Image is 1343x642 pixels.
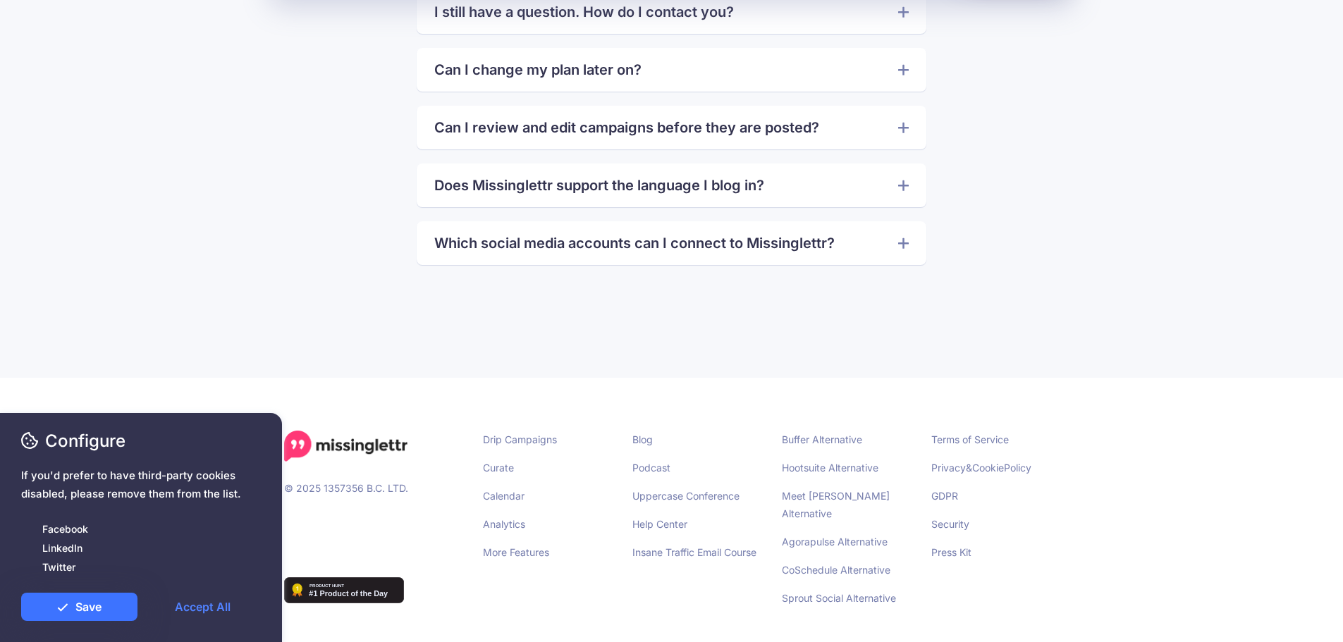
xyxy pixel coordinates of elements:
a: More Features [483,546,549,558]
img: Missinglettr - Social Media Marketing for content focused teams | Product Hunt [284,577,404,603]
a: Insane Traffic Email Course [632,546,756,558]
a: I still have a question. How do I contact you? [434,1,909,23]
a: Hootsuite Alternative [782,462,878,474]
a: Privacy [931,462,966,474]
a: CoSchedule Alternative [782,564,890,576]
a: Drip Campaigns [483,433,557,445]
a: Accept All [145,593,261,621]
a: Help Center [632,518,687,530]
a: Cookie [972,462,1004,474]
a: Does Missinglettr support the language I blog in? [434,174,909,197]
div: © 2025 1357356 B.C. LTD. [274,431,473,617]
a: Agorapulse Alternative [782,536,888,548]
li: & Policy [931,459,1060,476]
a: Sprout Social Alternative [782,592,896,604]
a: Can I change my plan later on? [434,58,909,81]
label: Facebook [42,521,88,537]
a: Blog [632,433,653,445]
a: Save [21,593,137,621]
a: Calendar [483,490,525,502]
label: LinkedIn [42,540,82,556]
a: GDPR [931,490,958,502]
a: Podcast [632,462,670,474]
a: Buffer Alternative [782,433,862,445]
label: Twitter [42,559,75,575]
a: Press Kit [931,546,971,558]
span: If you'd prefer to have third-party cookies disabled, please remove them from the list. [21,467,261,503]
a: Uppercase Conference [632,490,740,502]
a: Which social media accounts can I connect to Missinglettr? [434,232,909,254]
a: Can I review and edit campaigns before they are posted? [434,116,909,139]
a: Security [931,518,969,530]
span: Configure [21,428,261,453]
a: Curate [483,462,514,474]
a: Meet [PERSON_NAME] Alternative [782,490,890,519]
a: Terms of Service [931,433,1009,445]
a: Analytics [483,518,525,530]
